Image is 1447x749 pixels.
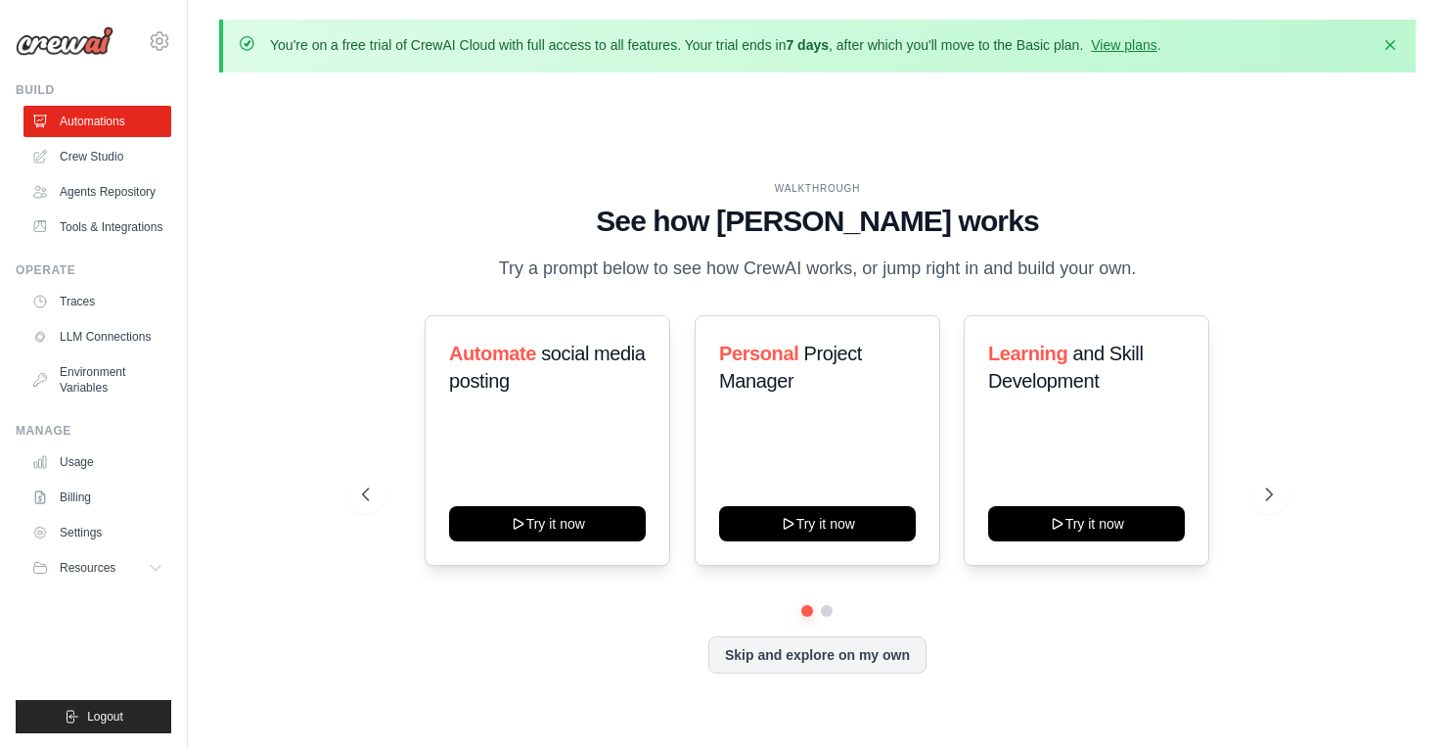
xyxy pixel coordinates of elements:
span: Resources [60,560,115,576]
a: Agents Repository [23,176,171,208]
strong: 7 days [786,37,829,53]
a: Tools & Integrations [23,211,171,243]
a: View plans [1091,37,1156,53]
span: Personal [719,343,798,364]
a: Crew Studio [23,141,171,172]
button: Try it now [449,506,646,541]
span: Automate [449,343,536,364]
img: Logo [16,26,113,56]
button: Resources [23,552,171,584]
a: Usage [23,446,171,478]
a: Environment Variables [23,356,171,403]
span: and Skill Development [988,343,1143,392]
span: social media posting [449,343,646,392]
h1: See how [PERSON_NAME] works [362,204,1272,239]
a: Traces [23,286,171,317]
a: Automations [23,106,171,137]
span: Project Manager [719,343,862,392]
p: Try a prompt below to see how CrewAI works, or jump right in and build your own. [488,255,1146,283]
a: Settings [23,517,171,548]
a: LLM Connections [23,321,171,352]
span: Learning [988,343,1067,364]
a: Billing [23,482,171,513]
div: Operate [16,262,171,278]
p: You're on a free trial of CrewAI Cloud with full access to all features. Your trial ends in , aft... [270,35,1161,55]
div: WALKTHROUGH [362,181,1272,196]
div: Manage [16,423,171,439]
button: Try it now [988,506,1185,541]
button: Logout [16,700,171,733]
button: Skip and explore on my own [708,636,927,674]
span: Logout [87,709,123,725]
button: Try it now [719,506,916,541]
div: Build [16,82,171,98]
